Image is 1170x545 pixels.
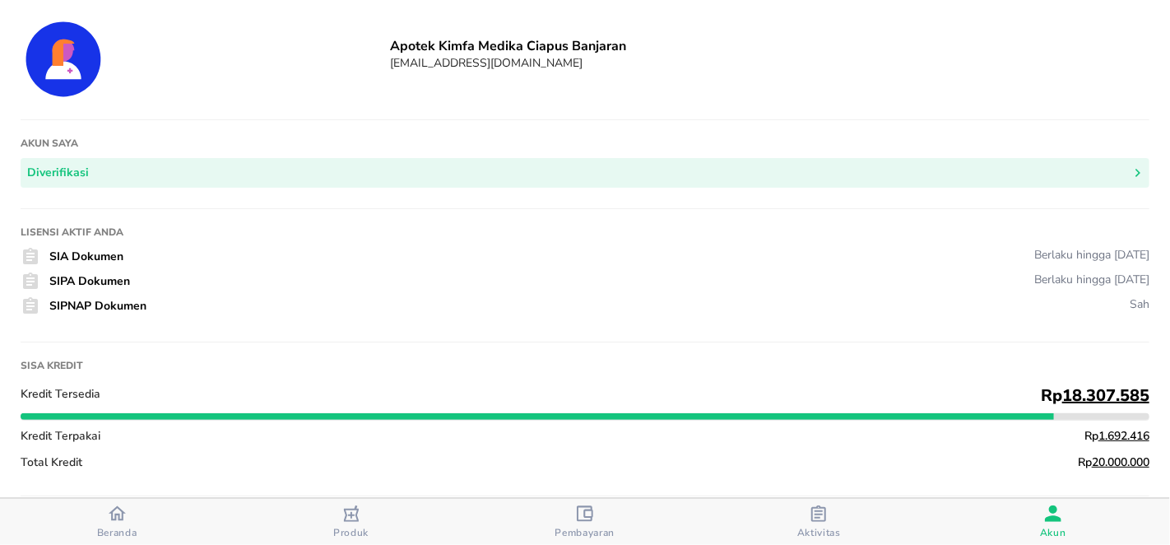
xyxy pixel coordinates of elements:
span: Aktivitas [797,526,841,539]
h1: Akun saya [21,137,1149,150]
h1: Sisa kredit [21,359,1149,372]
span: SIPNAP Dokumen [50,298,147,314]
div: Berlaku hingga [DATE] [1034,247,1149,263]
button: Akun [936,499,1170,545]
span: SIPA Dokumen [50,273,131,289]
span: Total Kredit [21,454,82,470]
tcxspan: Call 1.692.416 via 3CX [1098,428,1149,444]
span: Rp [1078,454,1149,470]
span: Akun [1040,526,1066,539]
button: Diverifikasi [21,158,1149,189]
h1: Lisensi Aktif Anda [21,226,1149,239]
tcxspan: Call 18.307.585 via 3CX [1062,384,1149,407]
img: Account Details [21,16,106,102]
span: Produk [333,526,369,539]
span: Kredit Terpakai [21,428,100,444]
h6: [EMAIL_ADDRESS][DOMAIN_NAME] [390,55,1149,71]
span: SIA Dokumen [50,249,124,264]
h6: Apotek Kimfa Medika Ciapus Banjaran [390,37,1149,55]
div: Sah [1130,296,1149,312]
span: Rp [1041,384,1149,407]
span: Beranda [97,526,137,539]
div: Berlaku hingga [DATE] [1034,272,1149,287]
button: Aktivitas [702,499,936,545]
span: Kredit Tersedia [21,386,100,402]
span: Pembayaran [555,526,615,539]
div: Diverifikasi [27,163,89,184]
span: Rp [1084,428,1149,444]
button: Produk [234,499,467,545]
button: Pembayaran [468,499,702,545]
tcxspan: Call 20.000.000 via 3CX [1092,454,1149,470]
